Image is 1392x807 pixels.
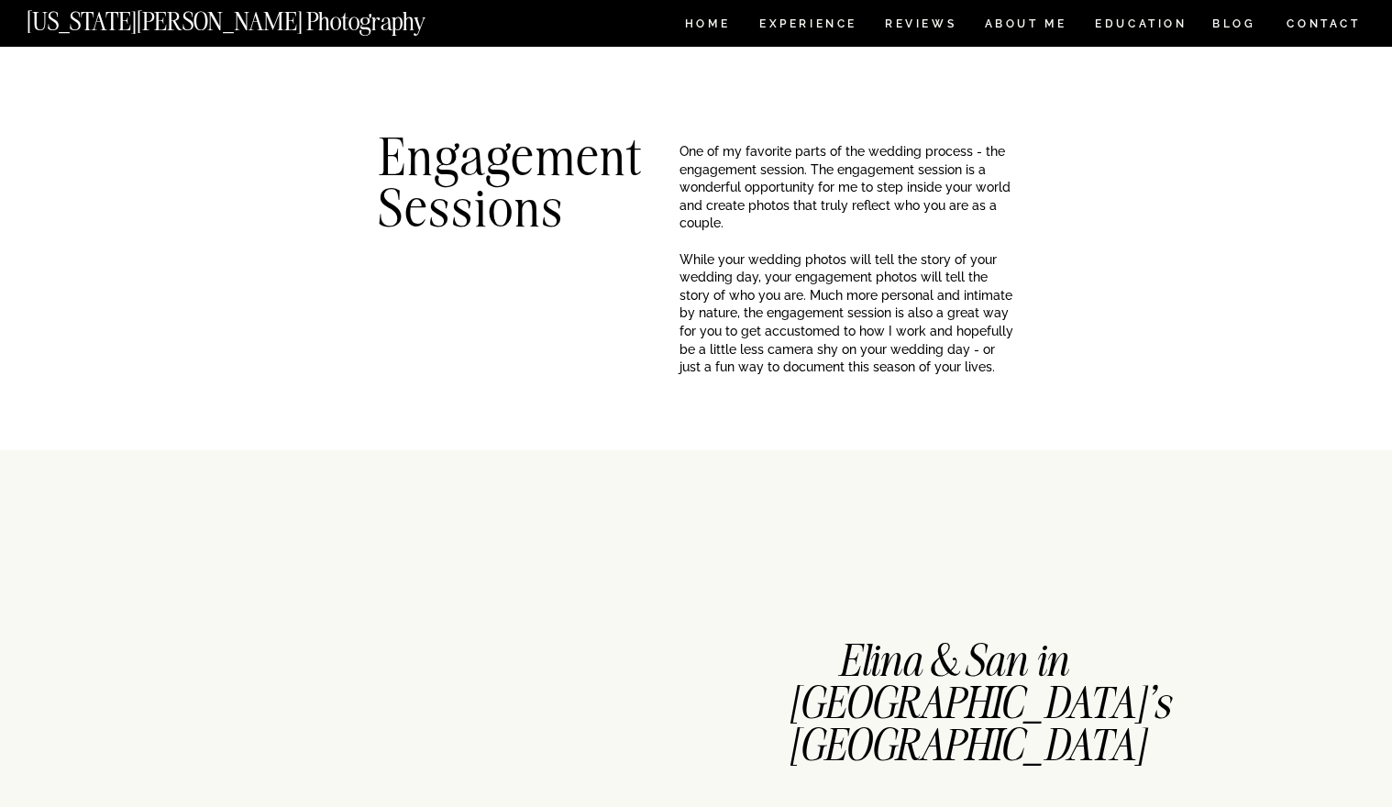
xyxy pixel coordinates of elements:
[984,18,1067,34] a: ABOUT ME
[27,9,487,25] a: [US_STATE][PERSON_NAME] Photography
[679,143,1014,287] p: One of my favorite parts of the wedding process - the engagement session. The engagement session ...
[1212,18,1256,34] a: BLOG
[885,18,954,34] a: REVIEWS
[1093,18,1189,34] a: EDUCATION
[1286,14,1362,34] a: CONTACT
[379,131,651,211] h1: Engagement Sessions
[759,18,856,34] a: Experience
[789,640,1116,762] h1: Elina & San in [GEOGRAPHIC_DATA]'s [GEOGRAPHIC_DATA]
[681,18,734,34] a: HOME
